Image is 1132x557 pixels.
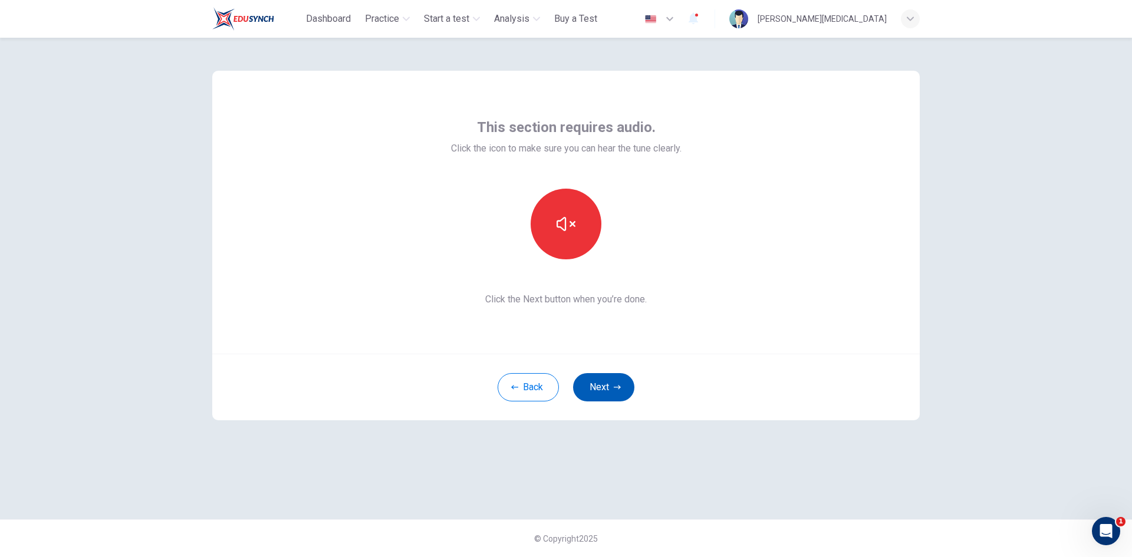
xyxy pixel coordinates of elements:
span: Dashboard [306,12,351,26]
span: Buy a Test [554,12,597,26]
span: © Copyright 2025 [534,534,598,543]
button: Next [573,373,634,401]
div: [PERSON_NAME][MEDICAL_DATA] [758,12,887,26]
img: Profile picture [729,9,748,28]
span: Start a test [424,12,469,26]
span: 1 [1116,517,1126,526]
img: en [643,15,658,24]
a: ELTC logo [212,7,301,31]
span: Practice [365,12,399,26]
span: Click the icon to make sure you can hear the tune clearly. [451,141,682,156]
button: Dashboard [301,8,356,29]
img: ELTC logo [212,7,274,31]
button: Practice [360,8,414,29]
button: Analysis [489,8,545,29]
span: Analysis [494,12,529,26]
iframe: Intercom live chat [1092,517,1120,545]
button: Start a test [419,8,485,29]
button: Back [498,373,559,401]
span: This section requires audio. [477,118,656,137]
button: Buy a Test [549,8,602,29]
span: Click the Next button when you’re done. [451,292,682,306]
